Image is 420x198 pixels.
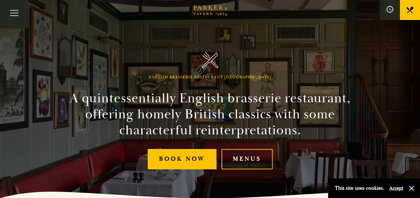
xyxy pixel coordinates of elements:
[335,183,384,193] p: This site uses cookies.
[148,149,217,169] a: Book Now
[58,90,363,138] h2: A quintessentially English brasserie restaurant, offering homely British classics with some chara...
[149,75,272,80] h1: English Brasserie Restaurant [GEOGRAPHIC_DATA]
[202,52,218,68] img: Parker's Tavern Brasserie Cambridge
[222,149,273,169] a: Menus
[408,185,415,192] button: Close and accept
[389,185,403,191] button: Accept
